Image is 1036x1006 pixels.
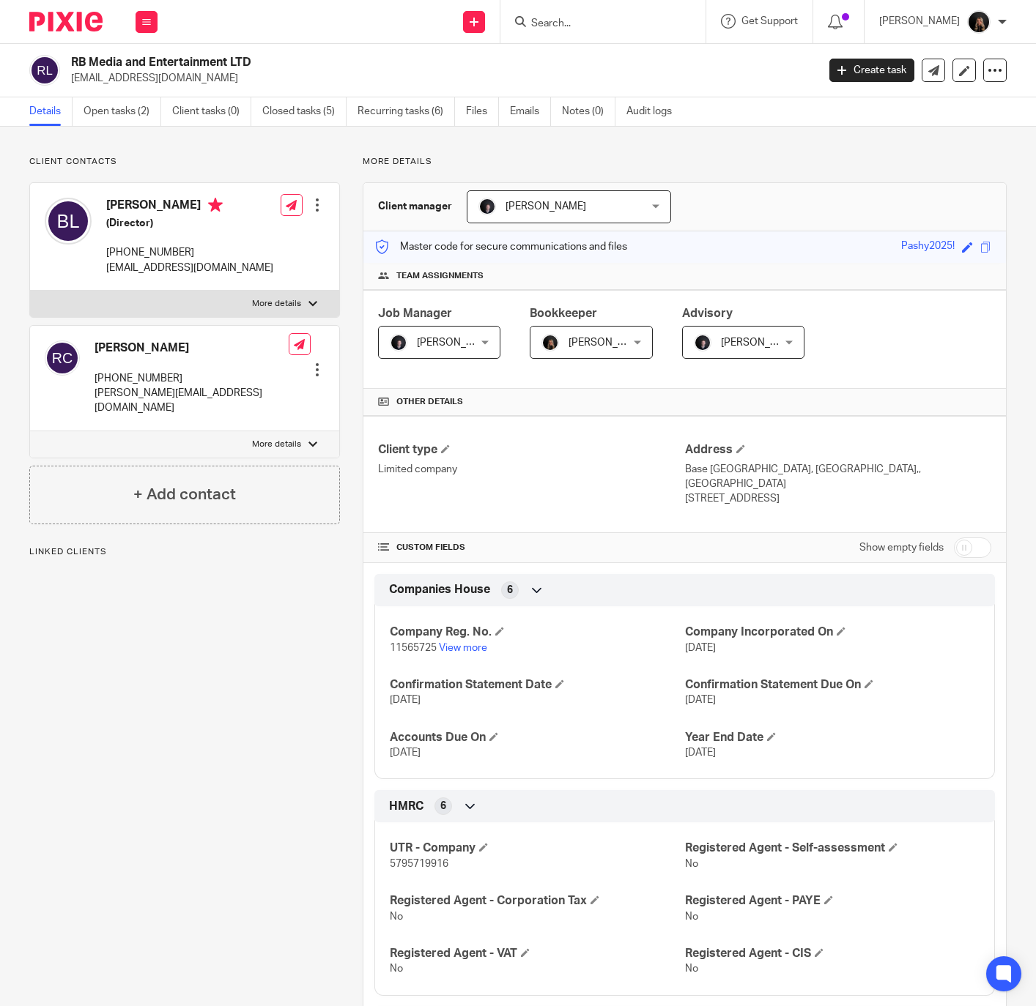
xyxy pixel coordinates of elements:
h4: Registered Agent - PAYE [685,893,980,909]
img: 455A9867.jpg [967,10,991,34]
p: [EMAIL_ADDRESS][DOMAIN_NAME] [71,71,807,86]
span: [PERSON_NAME] [417,338,497,348]
img: svg%3E [45,198,92,245]
h5: (Director) [106,216,273,231]
img: 455A9867.jpg [541,334,559,351]
span: Advisory [682,308,733,319]
a: Client tasks (0) [172,97,251,126]
span: [DATE] [685,643,716,653]
a: Details [29,97,73,126]
h4: Registered Agent - CIS [685,946,980,961]
h4: Company Incorporated On [685,625,980,640]
span: [DATE] [685,748,716,758]
p: [EMAIL_ADDRESS][DOMAIN_NAME] [106,261,273,275]
a: View more [439,643,487,653]
p: Limited company [378,462,684,477]
h4: UTR - Company [390,841,684,856]
p: [PHONE_NUMBER] [106,245,273,260]
p: [PHONE_NUMBER] [95,371,289,386]
a: Recurring tasks (6) [358,97,455,126]
p: More details [252,298,301,310]
span: Team assignments [396,270,484,282]
a: Open tasks (2) [84,97,161,126]
span: No [390,964,403,974]
span: [DATE] [390,748,421,758]
span: HMRC [389,799,423,814]
img: svg%3E [29,55,60,86]
p: More details [363,156,1007,168]
span: 11565725 [390,643,437,653]
span: Bookkeeper [530,308,597,319]
span: [PERSON_NAME] [721,338,802,348]
span: Job Manager [378,308,452,319]
span: No [685,964,698,974]
span: Other details [396,396,463,408]
img: svg%3E [45,340,80,376]
h2: RB Media and Entertainment LTD [71,55,660,70]
p: [STREET_ADDRESS] [685,491,991,506]
a: Closed tasks (5) [262,97,347,126]
p: Master code for secure communications and files [374,239,627,254]
label: Show empty fields [859,540,944,555]
a: Create task [829,59,914,82]
img: 455A2509.jpg [390,334,407,351]
a: Notes (0) [562,97,615,126]
h4: Registered Agent - Self-assessment [685,841,980,856]
img: 455A2509.jpg [478,198,496,215]
p: Base [GEOGRAPHIC_DATA], [GEOGRAPHIC_DATA],, [GEOGRAPHIC_DATA] [685,462,991,492]
p: More details [252,439,301,450]
span: [DATE] [685,695,716,705]
i: Primary [208,198,223,212]
a: Files [466,97,499,126]
h4: Registered Agent - VAT [390,946,684,961]
img: 455A2509.jpg [694,334,711,351]
span: 5795719916 [390,859,448,869]
h4: Company Reg. No. [390,625,684,640]
h4: + Add contact [133,483,236,506]
span: [DATE] [390,695,421,705]
h4: Year End Date [685,730,980,745]
span: Companies House [389,582,490,597]
input: Search [530,18,662,31]
p: Linked clients [29,546,340,558]
p: [PERSON_NAME] [879,14,960,29]
h4: Address [685,442,991,458]
a: Emails [510,97,551,126]
span: [PERSON_NAME] [569,338,649,348]
h3: Client manager [378,199,452,214]
div: Pashy2025! [901,239,955,256]
a: Audit logs [626,97,683,126]
span: 6 [507,583,513,597]
span: No [685,912,698,922]
p: [PERSON_NAME][EMAIL_ADDRESS][DOMAIN_NAME] [95,386,289,416]
span: 6 [440,799,446,813]
span: No [390,912,403,922]
h4: Confirmation Statement Date [390,677,684,693]
h4: Accounts Due On [390,730,684,745]
img: Pixie [29,12,103,31]
span: [PERSON_NAME] [506,201,586,212]
p: Client contacts [29,156,340,168]
span: Get Support [741,16,798,26]
h4: Registered Agent - Corporation Tax [390,893,684,909]
h4: Confirmation Statement Due On [685,677,980,693]
h4: [PERSON_NAME] [95,340,289,356]
span: No [685,859,698,869]
h4: CUSTOM FIELDS [378,542,684,554]
h4: [PERSON_NAME] [106,198,273,216]
h4: Client type [378,442,684,458]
